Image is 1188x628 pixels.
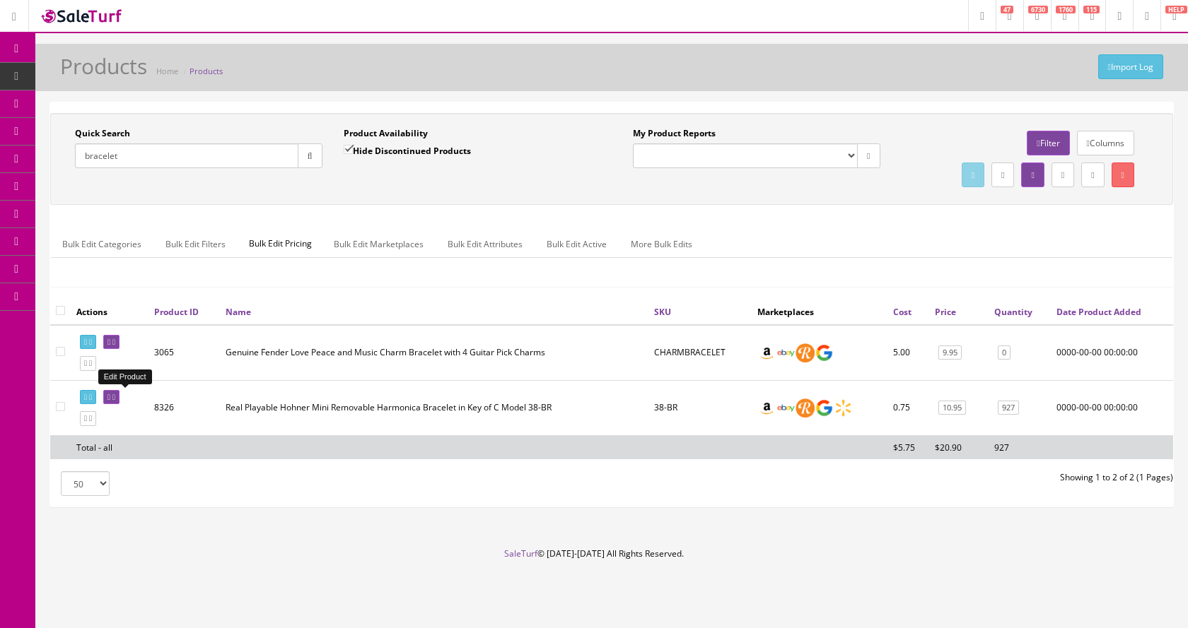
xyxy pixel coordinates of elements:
a: Products [190,66,223,76]
a: Filter [1027,131,1069,155]
a: 927 [998,401,1019,415]
label: Product Availability [344,127,428,140]
label: Quick Search [75,127,130,140]
a: Home [156,66,178,76]
td: Total - all [71,435,148,459]
a: Import Log [1098,54,1163,79]
a: Bulk Edit Categories [51,230,153,258]
td: 3065 [148,325,220,381]
input: Search [75,143,298,168]
td: $20.90 [929,435,989,459]
img: walmart [834,398,853,417]
img: amazon [757,343,776,362]
a: Quantity [994,306,1032,318]
a: Bulk Edit Marketplaces [322,230,435,258]
span: Bulk Edit Pricing [238,230,322,257]
input: Hide Discontinued Products [344,145,353,154]
a: SaleTurf [504,547,537,559]
td: 0000-00-00 00:00:00 [1051,325,1173,381]
td: 0000-00-00 00:00:00 [1051,380,1173,435]
a: Product ID [154,306,199,318]
img: amazon [757,398,776,417]
img: google_shopping [815,398,834,417]
span: 1760 [1056,6,1076,13]
img: google_shopping [815,343,834,362]
img: ebay [776,343,796,362]
img: SaleTurf [40,6,124,25]
a: Bulk Edit Filters [154,230,237,258]
img: ebay [776,398,796,417]
td: Genuine Fender Love Peace and Music Charm Bracelet with 4 Guitar Pick Charms [220,325,648,381]
th: Actions [71,299,148,324]
a: Bulk Edit Active [535,230,618,258]
th: Marketplaces [752,299,887,324]
img: reverb [796,343,815,362]
label: My Product Reports [633,127,716,140]
img: reverb [796,398,815,417]
a: SKU [654,306,671,318]
div: Showing 1 to 2 of 2 (1 Pages) [612,471,1184,484]
h1: Products [60,54,147,78]
a: Price [935,306,956,318]
a: 0 [998,345,1011,360]
a: Bulk Edit Attributes [436,230,534,258]
a: More Bulk Edits [619,230,704,258]
td: CHARMBRACELET [648,325,752,381]
td: Real Playable Hohner Mini Removable Harmonica Bracelet in Key of C Model 38-BR [220,380,648,435]
td: $5.75 [887,435,929,459]
div: Edit Product [98,369,152,384]
td: 5.00 [887,325,929,381]
a: Name [226,306,251,318]
a: Cost [893,306,912,318]
label: Hide Discontinued Products [344,143,471,158]
span: HELP [1165,6,1187,13]
span: 115 [1083,6,1100,13]
td: 0.75 [887,380,929,435]
a: 9.95 [938,345,962,360]
td: 8326 [148,380,220,435]
td: 927 [989,435,1051,459]
span: 47 [1001,6,1013,13]
a: Date Product Added [1056,306,1141,318]
span: 6730 [1028,6,1048,13]
a: Columns [1077,131,1134,155]
td: 38-BR [648,380,752,435]
a: 10.95 [938,401,966,415]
